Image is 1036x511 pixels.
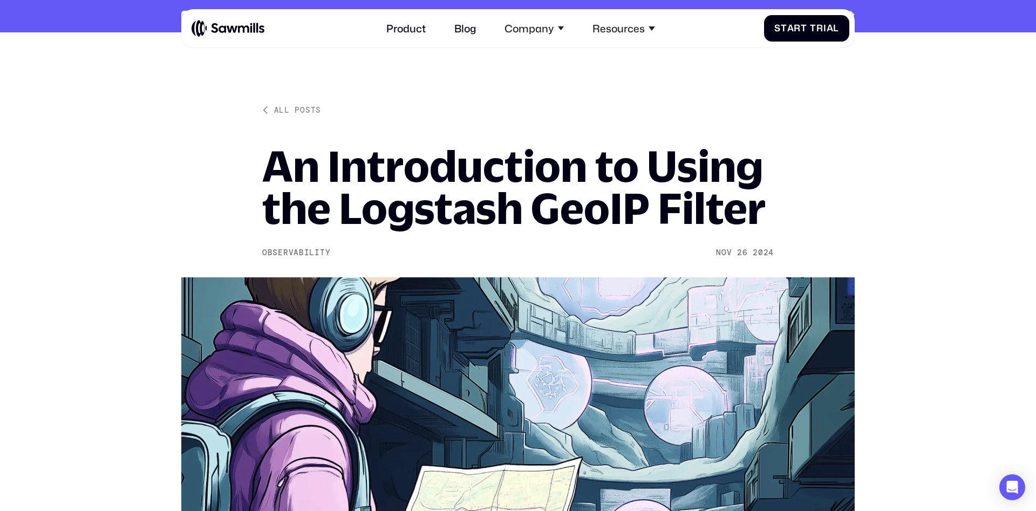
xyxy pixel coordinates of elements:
[827,23,834,33] span: a
[764,15,850,42] a: StartTrial
[999,474,1025,500] div: Open Intercom Messenger
[262,105,321,115] a: All posts
[801,23,807,33] span: t
[274,105,321,115] div: All posts
[446,14,484,42] a: Blog
[787,23,794,33] span: a
[716,248,732,257] div: Nov
[262,145,774,229] h1: An Introduction to Using the Logstash GeoIP Filter
[823,23,827,33] span: i
[833,23,839,33] span: l
[592,22,645,35] div: Resources
[497,14,571,42] div: Company
[794,23,801,33] span: r
[816,23,823,33] span: r
[505,22,554,35] div: Company
[737,248,747,257] div: 26
[810,23,816,33] span: T
[585,14,663,42] div: Resources
[781,23,787,33] span: t
[774,23,781,33] span: S
[753,248,774,257] div: 2024
[379,14,434,42] a: Product
[262,248,330,257] div: Observability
